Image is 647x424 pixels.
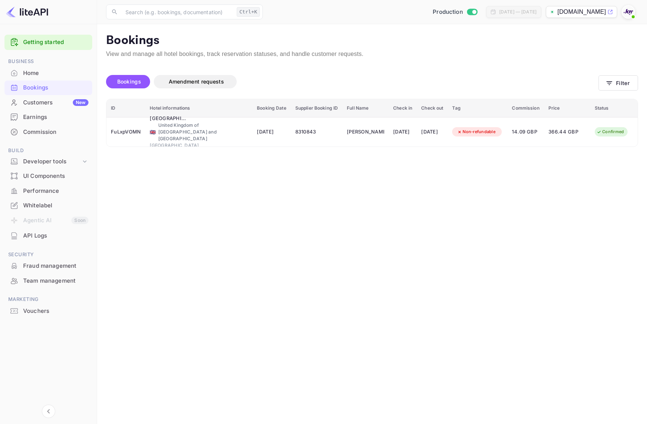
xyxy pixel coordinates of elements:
[23,262,88,270] div: Fraud management
[4,147,92,155] span: Build
[23,277,88,285] div: Team management
[499,9,536,15] div: [DATE] — [DATE]
[169,78,224,85] span: Amendment requests
[557,7,606,16] p: [DOMAIN_NAME]
[4,95,92,110] div: CustomersNew
[23,201,88,210] div: Whitelabel
[6,6,48,18] img: LiteAPI logo
[73,99,88,106] div: New
[452,127,500,136] div: Non-refundable
[4,295,92,304] span: Marketing
[4,198,92,213] div: Whitelabel
[4,110,92,125] div: Earnings
[4,304,92,318] a: Vouchers
[548,128,586,136] span: 366.44 GBP
[252,99,291,117] th: Booking Date
[342,99,389,117] th: Full Name
[106,99,145,117] th: ID
[23,38,88,47] a: Getting started
[23,157,81,166] div: Developer tools
[598,75,638,91] button: Filter
[433,8,463,16] span: Production
[237,7,260,17] div: Ctrl+K
[106,75,598,88] div: account-settings tabs
[4,81,92,95] div: Bookings
[145,99,252,117] th: Hotel informations
[347,126,384,138] div: Andrew Joseph
[512,128,539,136] span: 14.09 GBP
[295,126,338,138] div: 8310843
[23,187,88,195] div: Performance
[4,169,92,183] div: UI Components
[4,184,92,198] a: Performance
[106,99,638,147] table: booking table
[23,69,88,78] div: Home
[150,122,248,142] div: United Kingdom of [GEOGRAPHIC_DATA] and [GEOGRAPHIC_DATA]
[42,405,55,418] button: Collapse navigation
[4,155,92,168] div: Developer tools
[291,99,342,117] th: Supplier Booking ID
[23,98,88,107] div: Customers
[4,110,92,124] a: Earnings
[4,57,92,66] span: Business
[150,130,156,135] span: United Kingdom of Great Britain and Northern Ireland
[106,50,638,59] p: View and manage all hotel bookings, track reservation statuses, and handle customer requests.
[4,259,92,273] a: Fraud management
[448,99,507,117] th: Tag
[111,126,141,138] div: FuLxpVOMN
[150,142,248,149] div: [GEOGRAPHIC_DATA]
[117,78,141,85] span: Bookings
[23,113,88,122] div: Earnings
[4,229,92,243] div: API Logs
[622,6,634,18] img: With Joy
[592,127,629,136] div: Confirmed
[4,125,92,139] div: Commission
[544,99,590,117] th: Price
[106,33,638,48] p: Bookings
[4,125,92,139] a: Commission
[4,274,92,288] a: Team management
[150,115,187,122] div: Holiday Inn Oxford, an IHG Hotel
[4,229,92,242] a: API Logs
[430,8,480,16] div: Switch to Sandbox mode
[4,198,92,212] a: Whitelabel
[4,304,92,318] div: Vouchers
[4,35,92,50] div: Getting started
[4,95,92,109] a: CustomersNew
[4,66,92,80] a: Home
[393,126,412,138] div: [DATE]
[4,81,92,94] a: Bookings
[4,169,92,183] a: UI Components
[121,4,234,19] input: Search (e.g. bookings, documentation)
[507,99,544,117] th: Commission
[23,128,88,136] div: Commission
[257,128,286,136] span: [DATE]
[23,84,88,92] div: Bookings
[23,307,88,315] div: Vouchers
[23,172,88,180] div: UI Components
[4,66,92,81] div: Home
[389,99,417,117] th: Check in
[421,126,443,138] div: [DATE]
[4,251,92,259] span: Security
[23,232,88,240] div: API Logs
[590,99,638,117] th: Status
[417,99,448,117] th: Check out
